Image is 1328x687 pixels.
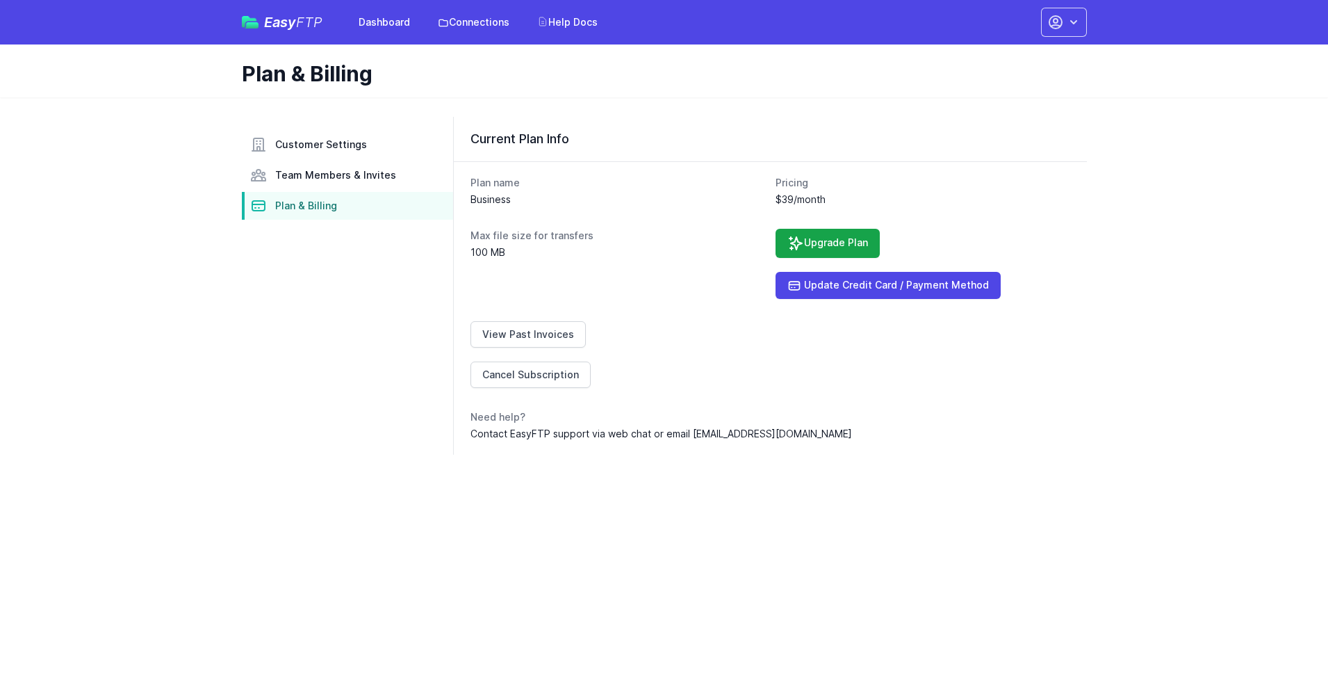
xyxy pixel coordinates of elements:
[429,10,518,35] a: Connections
[470,131,1070,147] h3: Current Plan Info
[242,192,453,220] a: Plan & Billing
[470,229,765,243] dt: Max file size for transfers
[275,168,396,182] span: Team Members & Invites
[264,15,322,29] span: Easy
[776,193,1070,207] dd: $39/month
[242,61,1076,86] h1: Plan & Billing
[776,272,1001,299] a: Update Credit Card / Payment Method
[242,16,259,29] img: easyftp_logo.png
[470,245,765,259] dd: 100 MB
[296,14,322,31] span: FTP
[275,138,367,152] span: Customer Settings
[350,10,418,35] a: Dashboard
[275,199,337,213] span: Plan & Billing
[242,161,453,189] a: Team Members & Invites
[470,176,765,190] dt: Plan name
[776,176,1070,190] dt: Pricing
[242,15,322,29] a: EasyFTP
[529,10,606,35] a: Help Docs
[776,229,880,258] a: Upgrade Plan
[242,131,453,159] a: Customer Settings
[470,321,586,348] a: View Past Invoices
[470,193,765,207] dd: Business
[470,362,591,388] a: Cancel Subscription
[470,410,1070,424] dt: Need help?
[470,427,1070,441] dd: Contact EasyFTP support via web chat or email [EMAIL_ADDRESS][DOMAIN_NAME]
